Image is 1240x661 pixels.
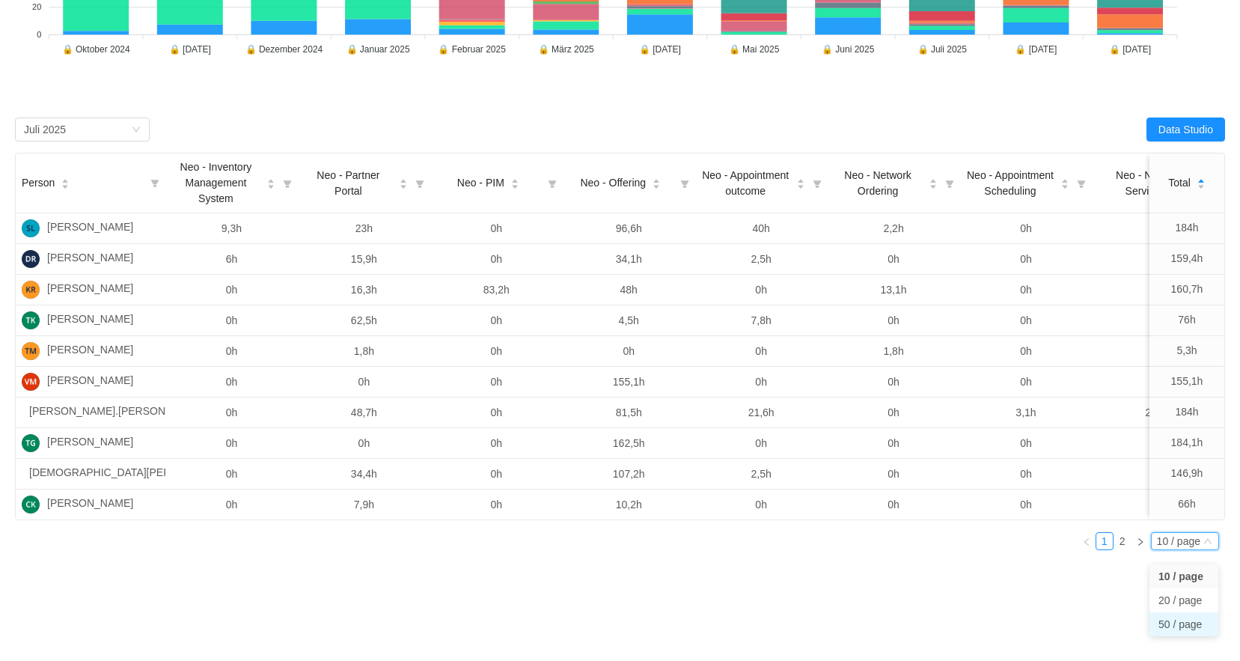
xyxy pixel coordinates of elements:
div: Sort [652,177,661,187]
tspan: 🔒 März 2025 [538,43,594,55]
i: icon: filter [277,153,298,213]
img: TK [22,311,40,329]
td: 0h [298,428,430,459]
td: 7,8h [695,305,828,336]
i: icon: caret-up [510,177,519,182]
span: [PERSON_NAME] [47,219,133,237]
td: 7,9h [298,490,430,520]
td: 160,7h [1149,275,1224,305]
td: 0h [828,459,960,490]
span: Neo - Appointment outcome [701,168,790,199]
td: 0h [960,305,1093,336]
td: 0h [960,244,1093,275]
span: [PERSON_NAME] [47,342,133,360]
span: Neo - PIM [457,175,504,191]
td: 0h [695,428,828,459]
td: 0h [828,397,960,428]
span: Neo - Noah Service [1098,168,1187,199]
td: 0h [165,428,298,459]
td: 0h [165,367,298,397]
td: 0h [695,367,828,397]
i: icon: caret-down [929,183,937,187]
i: icon: caret-down [266,183,275,187]
div: Sort [929,177,938,187]
i: icon: caret-down [61,183,70,187]
i: icon: caret-up [399,177,407,182]
li: 1 [1096,532,1114,550]
tspan: 🔒 Juli 2025 [917,43,968,55]
i: icon: caret-down [510,183,519,187]
span: [PERSON_NAME] [47,434,133,452]
span: Neo - Network Ordering [834,168,923,199]
td: 0h [1092,459,1224,490]
div: Sort [399,177,408,187]
li: Previous Page [1078,532,1096,550]
div: 10 / page [1157,533,1200,549]
tspan: 🔒 Februar 2025 [438,43,506,55]
td: 146,9h [1149,459,1224,490]
tspan: 🔒 Januar 2025 [346,43,410,55]
td: 0h [1092,367,1224,397]
td: 0h [695,336,828,367]
td: 0h [1092,336,1224,367]
i: icon: caret-up [796,177,804,182]
i: icon: filter [807,153,828,213]
td: 0h [695,275,828,305]
tspan: 🔒 Dezember 2024 [245,43,323,55]
td: 13,1h [828,275,960,305]
tspan: 🔒 [DATE] [1015,43,1057,55]
td: 10,2h [563,490,695,520]
tspan: 🔒 [DATE] [1109,43,1151,55]
tspan: 🔒 Mai 2025 [729,43,780,55]
td: 2,2h [828,213,960,244]
td: 2,5h [695,244,828,275]
td: 1,8h [828,336,960,367]
td: 4,5h [563,305,695,336]
i: icon: caret-down [1061,183,1069,187]
span: Person [22,175,55,191]
td: 0h [1092,275,1224,305]
td: 0h [828,490,960,520]
tspan: 🔒 [DATE] [639,43,681,55]
td: 0h [1092,213,1224,244]
td: 0h [165,459,298,490]
td: 0h [165,275,298,305]
td: 0h [165,336,298,367]
i: icon: caret-down [653,183,661,187]
li: 10 / page [1149,564,1218,588]
span: [PERSON_NAME] [47,373,133,391]
span: [PERSON_NAME] [47,311,133,329]
span: [PERSON_NAME] [47,281,133,299]
td: 0h [1092,428,1224,459]
td: 27,4h [1092,397,1224,428]
i: icon: caret-up [61,177,70,181]
td: 34,1h [563,244,695,275]
td: 48h [563,275,695,305]
tspan: 🔒 Juni 2025 [822,43,875,55]
td: 0h [430,490,563,520]
td: 0h [960,459,1093,490]
td: 0h [430,213,563,244]
td: 81,5h [563,397,695,428]
i: icon: filter [1071,153,1092,213]
span: Neo - Inventory Management System [171,159,260,207]
span: Neo - Appointment Scheduling [966,168,1055,199]
img: TM [22,342,40,360]
div: Sort [510,177,519,187]
td: 15,9h [298,244,430,275]
td: 0h [1092,490,1224,520]
td: 0h [165,397,298,428]
td: 0h [430,397,563,428]
td: 159,4h [1149,244,1224,275]
td: 0h [165,490,298,520]
a: 2 [1114,533,1131,549]
i: icon: filter [144,153,165,213]
img: SK [22,219,40,237]
i: icon: filter [674,153,695,213]
i: icon: down [1203,537,1212,547]
td: 0h [960,213,1093,244]
td: 83,2h [430,275,563,305]
td: 66h [1149,490,1224,520]
div: Sort [796,177,805,187]
img: CK [22,496,40,514]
